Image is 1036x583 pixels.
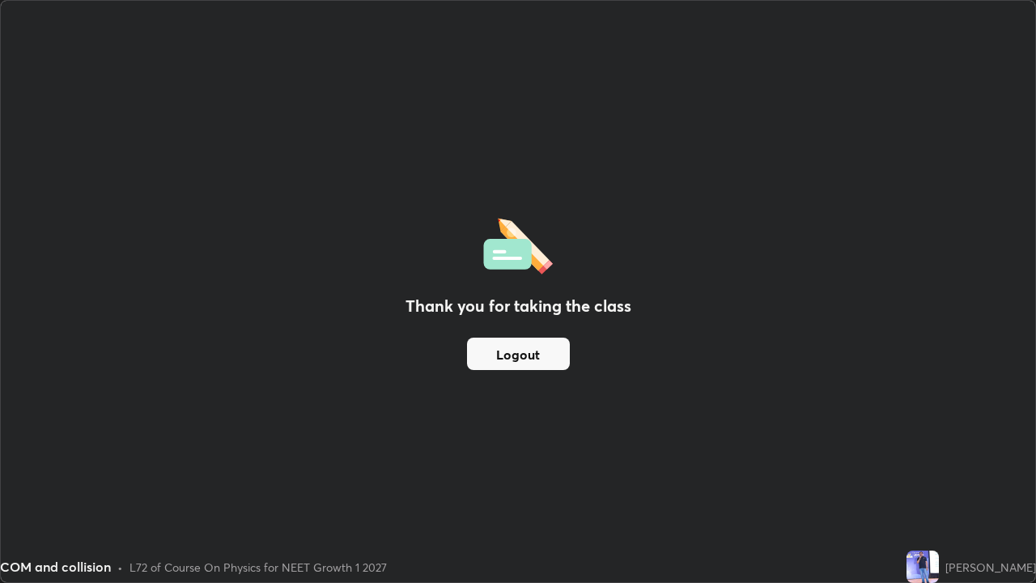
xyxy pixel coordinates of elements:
[405,294,631,318] h2: Thank you for taking the class
[945,559,1036,576] div: [PERSON_NAME]
[483,213,553,274] img: offlineFeedback.1438e8b3.svg
[467,338,570,370] button: Logout
[129,559,387,576] div: L72 of Course On Physics for NEET Growth 1 2027
[117,559,123,576] div: •
[906,551,939,583] img: f51fef33667341698825c77594be1dc1.jpg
